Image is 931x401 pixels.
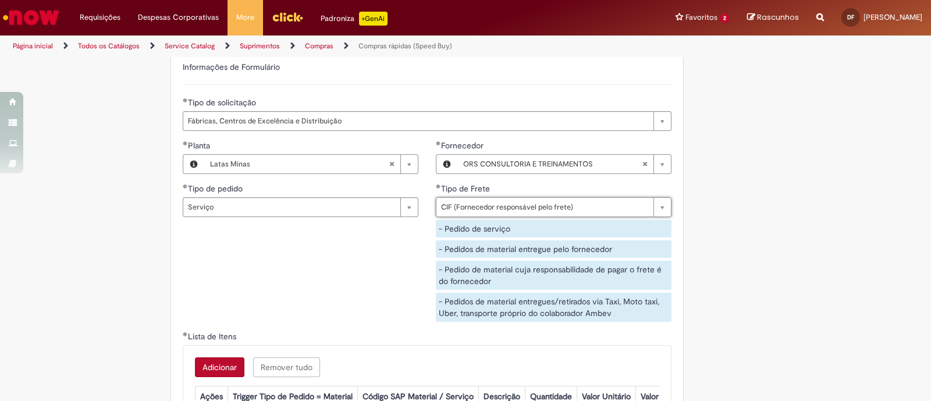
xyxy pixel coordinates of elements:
span: Tipo de Frete [441,183,492,194]
div: - Pedido de material cuja responsabilidade de pagar o frete é do fornecedor [436,261,671,290]
span: Obrigatório Preenchido [183,332,188,336]
span: Tipo de pedido [188,183,245,194]
label: Informações de Formulário [183,62,280,72]
div: Padroniza [321,12,388,26]
a: Latas MinasLimpar campo Planta [204,155,418,173]
span: Lista de Itens [188,331,239,342]
div: - Pedidos de material entregue pelo fornecedor [436,240,671,258]
a: Service Catalog [165,41,215,51]
button: Fornecedor , Visualizar este registro ORS CONSULTORIA E TREINAMENTOS [436,155,457,173]
div: - Pedidos de material entregues/retirados via Taxi, Moto taxi, Uber, transporte próprio do colabo... [436,293,671,322]
a: Página inicial [13,41,53,51]
a: Suprimentos [240,41,280,51]
button: Add a row for Lista de Itens [195,357,244,377]
span: Planta [188,140,212,151]
a: ORS CONSULTORIA E TREINAMENTOSLimpar campo Fornecedor [457,155,671,173]
span: 2 [720,13,730,23]
span: Obrigatório Preenchido [183,184,188,189]
span: More [236,12,254,23]
span: Tipo de solicitação [188,97,258,108]
abbr: Limpar campo Planta [383,155,400,173]
span: Despesas Corporativas [138,12,219,23]
img: click_logo_yellow_360x200.png [272,8,303,26]
button: Planta, Visualizar este registro Latas Minas [183,155,204,173]
span: Fábricas, Centros de Excelência e Distribuição [188,112,648,130]
img: ServiceNow [1,6,61,29]
span: Rascunhos [757,12,799,23]
span: Latas Minas [210,155,389,173]
span: ORS CONSULTORIA E TREINAMENTOS [463,155,642,173]
span: Obrigatório Preenchido [436,141,441,146]
a: Compras rápidas (Speed Buy) [358,41,452,51]
abbr: Limpar campo Fornecedor [636,155,653,173]
a: Todos os Catálogos [78,41,140,51]
span: DF [847,13,854,21]
div: - Pedido de serviço [436,220,671,237]
span: Obrigatório Preenchido [183,141,188,146]
span: Fornecedor [441,140,486,151]
span: [PERSON_NAME] [864,12,922,22]
span: CIF (Fornecedor responsável pelo frete) [441,198,648,217]
span: Obrigatório Preenchido [436,184,441,189]
p: +GenAi [359,12,388,26]
span: Requisições [80,12,120,23]
a: Compras [305,41,333,51]
span: Favoritos [685,12,717,23]
a: Rascunhos [747,12,799,23]
ul: Trilhas de página [9,36,612,57]
span: Obrigatório Preenchido [183,98,188,102]
span: Serviço [188,198,395,217]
